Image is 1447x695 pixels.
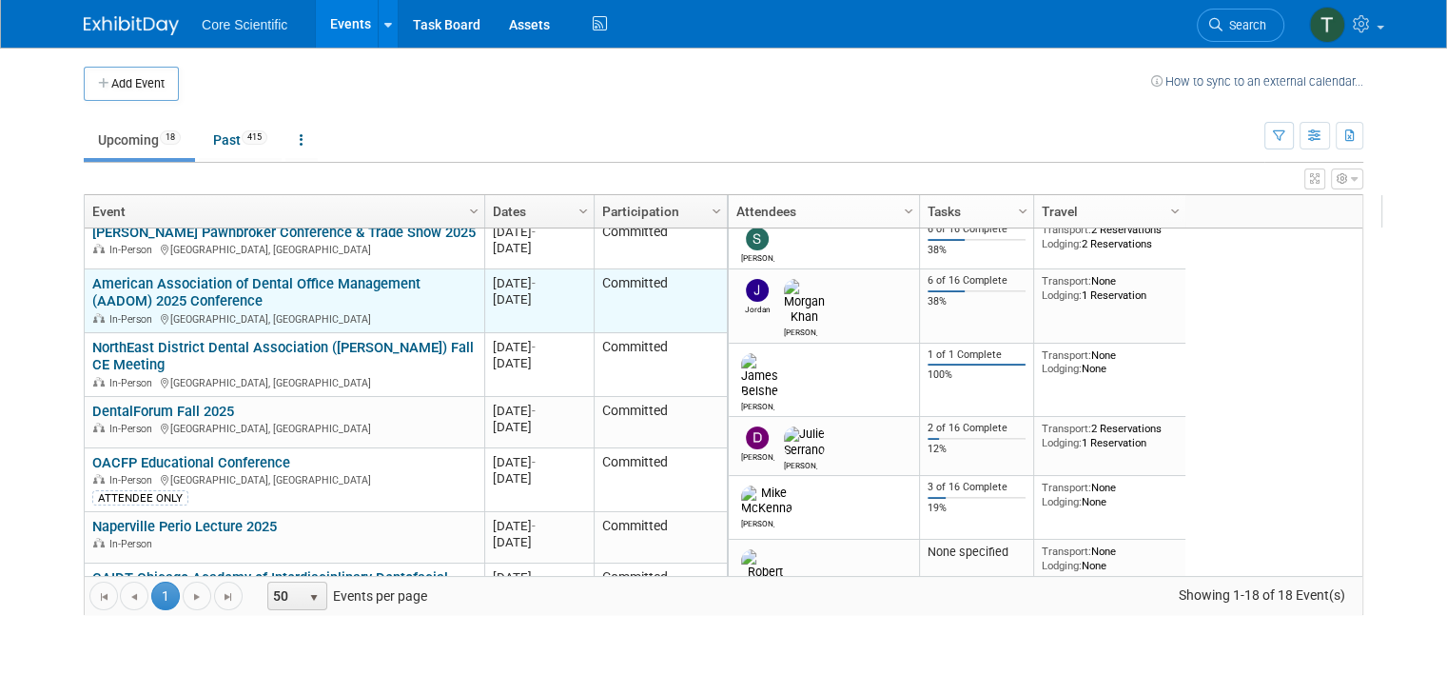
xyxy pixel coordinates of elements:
div: [GEOGRAPHIC_DATA], [GEOGRAPHIC_DATA] [92,374,476,390]
img: Mike McKenna [741,486,792,516]
span: select [306,590,322,606]
a: Attendees [736,195,907,228]
img: James Belshe [741,353,778,399]
td: Committed [594,333,727,397]
span: - [532,340,536,354]
div: [DATE] [493,569,585,586]
a: CAIDT Chicago Academy of Interdisciplinary Dentofacial Therapy Meeting [92,569,448,605]
div: Sam Robinson [741,250,774,263]
div: Julie Serrano [784,458,817,470]
img: In-Person Event [93,313,105,323]
div: [GEOGRAPHIC_DATA], [GEOGRAPHIC_DATA] [92,471,476,487]
div: Dan Boro [741,449,774,462]
img: Dan Boro [746,427,769,449]
span: In-Person [109,244,158,256]
span: Column Settings [576,204,591,219]
td: Committed [594,564,727,627]
div: [DATE] [493,291,585,308]
img: Morgan Khan [784,279,825,325]
a: Event [92,195,472,228]
div: 2 Reservations 1 Reservation [1042,422,1179,449]
span: 50 [268,583,301,609]
span: Core Scientific [202,17,287,32]
span: Transport: [1042,274,1091,288]
div: 38% [928,295,1027,308]
a: Go to the first page [89,582,118,610]
div: 1 of 1 Complete [928,348,1027,362]
span: Go to the first page [96,589,111,605]
span: 1 [151,582,180,610]
span: Column Settings [901,204,916,219]
a: NorthEast District Dental Association ([PERSON_NAME]) Fall CE Meeting [92,339,474,374]
td: Committed [594,397,727,448]
a: Travel [1042,195,1173,228]
span: - [532,519,536,533]
div: None None [1042,348,1179,376]
td: Committed [594,448,727,512]
div: James Belshe [741,399,774,411]
span: Go to the next page [189,589,205,605]
div: None None [1042,545,1179,572]
div: [DATE] [493,419,585,435]
img: In-Person Event [93,538,105,547]
div: 6 of 16 Complete [928,274,1027,288]
img: Jordan McCullough [746,279,769,302]
a: Upcoming18 [84,122,195,158]
div: 19% [928,502,1027,515]
a: Tasks [928,195,1021,228]
div: [DATE] [493,534,585,550]
span: In-Person [109,313,158,326]
span: Transport: [1042,545,1091,558]
img: Robert Dittmann [741,549,790,595]
div: 2 Reservations 2 Reservations [1042,223,1179,250]
a: Go to the last page [214,582,243,610]
img: In-Person Event [93,377,105,387]
div: 6 of 16 Complete [928,223,1027,236]
img: Sam Robinson [746,228,769,250]
img: In-Person Event [93,423,105,432]
span: In-Person [109,538,158,550]
td: Committed [594,512,727,564]
span: - [532,276,536,290]
span: Transport: [1042,422,1091,435]
img: Thila Pathma [1309,7,1345,43]
div: ATTENDEE ONLY [92,490,188,506]
a: Column Settings [574,195,595,224]
div: Jordan McCullough [741,302,774,314]
a: Search [1197,9,1284,42]
div: [DATE] [493,224,585,240]
span: Column Settings [1015,204,1030,219]
span: Transport: [1042,348,1091,362]
div: [DATE] [493,470,585,486]
span: - [532,455,536,469]
a: Go to the next page [183,582,211,610]
span: Search [1222,18,1266,32]
div: [DATE] [493,240,585,256]
span: Transport: [1042,481,1091,494]
img: In-Person Event [93,244,105,253]
div: None None [1042,481,1179,508]
a: Column Settings [464,195,485,224]
div: [DATE] [493,454,585,470]
a: Participation [602,195,714,228]
div: 2 of 16 Complete [928,422,1027,435]
a: Go to the previous page [120,582,148,610]
a: [PERSON_NAME] Pawnbroker Conference & Trade Show 2025 [92,224,476,241]
div: 3 of 16 Complete [928,481,1027,494]
div: 12% [928,443,1027,456]
div: [DATE] [493,275,585,291]
a: Naperville Perio Lecture 2025 [92,518,277,535]
div: [DATE] [493,403,585,419]
img: ExhibitDay [84,16,179,35]
a: Column Settings [899,195,920,224]
span: - [532,404,536,418]
button: Add Event [84,67,179,101]
td: Committed [594,218,727,269]
span: Lodging: [1042,237,1082,250]
img: In-Person Event [93,474,105,484]
div: [GEOGRAPHIC_DATA], [GEOGRAPHIC_DATA] [92,420,476,436]
a: DentalForum Fall 2025 [92,403,234,420]
a: How to sync to an external calendar... [1151,74,1363,89]
span: 415 [242,130,267,145]
div: [DATE] [493,339,585,355]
